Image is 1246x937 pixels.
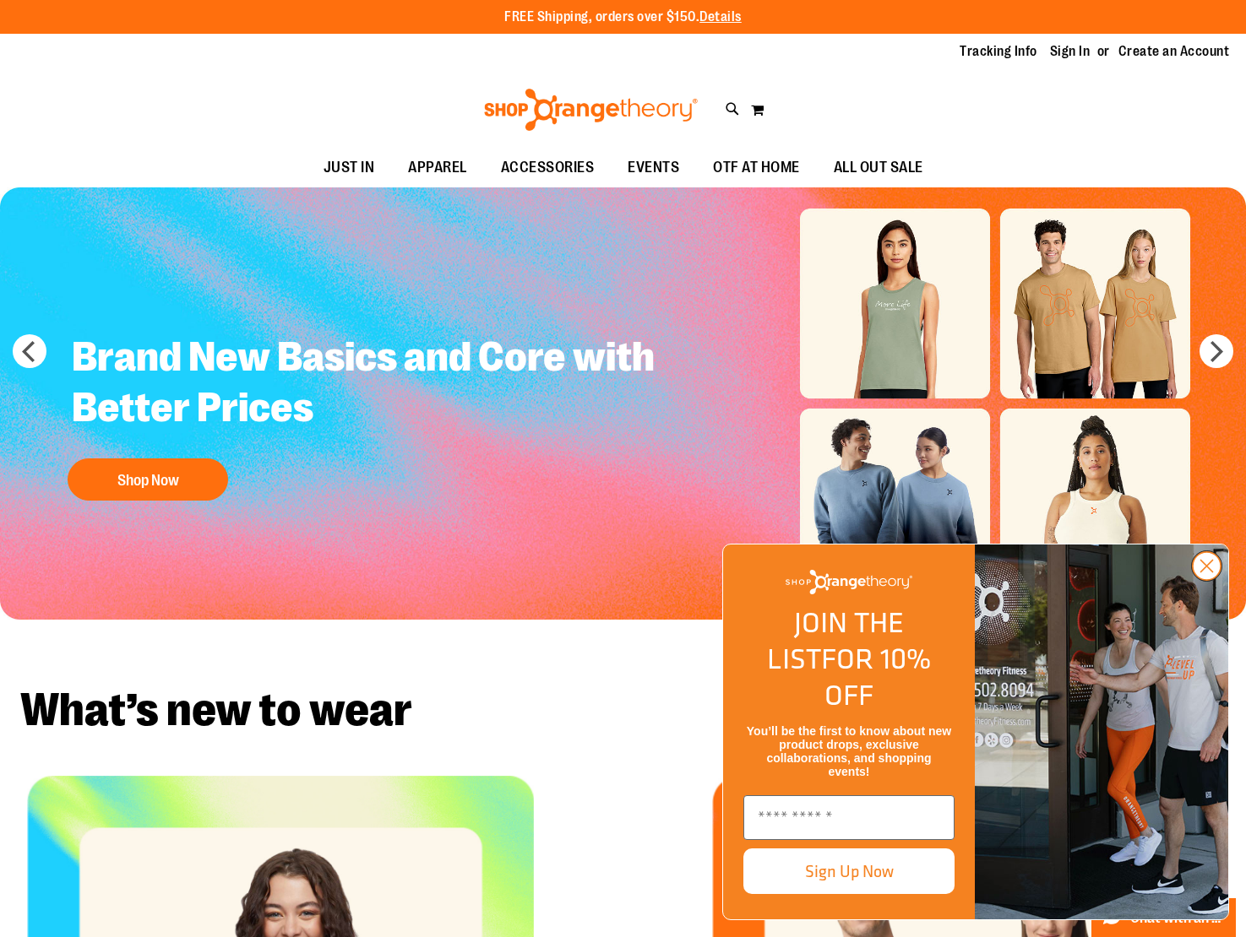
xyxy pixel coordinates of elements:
a: Details [699,9,742,24]
span: JUST IN [324,149,375,187]
button: Shop Now [68,458,228,501]
a: Tracking Info [960,42,1037,61]
input: Enter email [743,795,955,840]
button: next [1200,334,1233,368]
span: APPAREL [408,149,467,187]
span: ACCESSORIES [501,149,595,187]
button: Sign Up Now [743,848,955,894]
span: FOR 10% OFF [821,637,931,716]
a: Sign In [1050,42,1091,61]
button: Close dialog [1191,550,1222,582]
h2: Brand New Basics and Core with Better Prices [59,319,671,450]
img: Shop Orangetheory [482,89,700,131]
img: Shop Orangetheory [786,570,912,594]
a: Brand New Basics and Core with Better Prices Shop Now [59,319,671,509]
span: JOIN THE LIST [767,601,904,680]
span: ALL OUT SALE [834,149,923,187]
p: FREE Shipping, orders over $150. [504,8,742,27]
div: FLYOUT Form [705,527,1246,937]
button: prev [13,334,46,368]
img: Shop Orangtheory [975,544,1228,919]
span: OTF AT HOME [713,149,800,187]
span: EVENTS [628,149,679,187]
h2: What’s new to wear [20,687,1226,734]
a: Create an Account [1118,42,1230,61]
span: You’ll be the first to know about new product drops, exclusive collaborations, and shopping events! [747,724,951,778]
